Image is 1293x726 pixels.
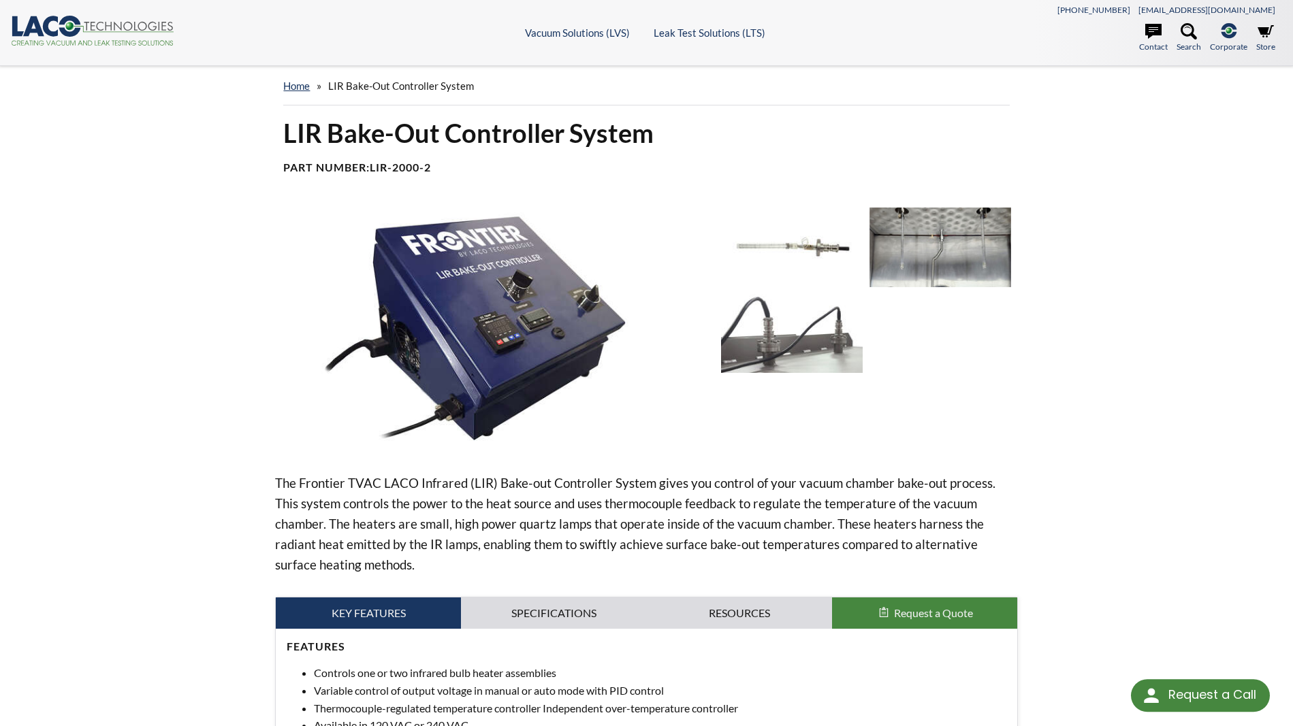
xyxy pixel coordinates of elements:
a: Search [1177,23,1201,53]
img: LIR Bake-Out Blub [721,208,863,286]
a: Store [1256,23,1275,53]
a: [EMAIL_ADDRESS][DOMAIN_NAME] [1138,5,1275,15]
h4: Features [287,640,1006,654]
div: » [283,67,1009,105]
div: Request a Call [1131,679,1270,712]
h1: LIR Bake-Out Controller System [283,116,1009,150]
li: Controls one or two infrared bulb heater assemblies [314,664,1006,682]
p: The Frontier TVAC LACO Infrared (LIR) Bake-out Controller System gives you control of your vacuum... [275,473,1017,575]
a: Resources [647,597,832,629]
button: Request a Quote [832,597,1017,629]
a: Vacuum Solutions (LVS) [525,27,630,39]
span: LIR Bake-Out Controller System [328,80,474,92]
div: Request a Call [1168,679,1256,710]
a: Leak Test Solutions (LTS) [654,27,765,39]
b: LIR-2000-2 [370,161,431,174]
a: Key Features [276,597,461,629]
img: LIR Bake-Out Bulbs in chamber [869,208,1011,286]
h4: Part Number: [283,161,1009,175]
a: home [283,80,310,92]
a: [PHONE_NUMBER] [1057,5,1130,15]
a: Contact [1139,23,1168,53]
img: LIR Bake-Out External feedthroughs [721,294,863,373]
a: Specifications [461,597,646,629]
span: Corporate [1210,40,1247,53]
li: Variable control of output voltage in manual or auto mode with PID control [314,682,1006,699]
img: round button [1140,684,1162,706]
li: Thermocouple-regulated temperature controller Independent over-temperature controller [314,699,1006,717]
img: LIR Bake-Out Controller [275,208,709,451]
span: Request a Quote [894,606,973,619]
